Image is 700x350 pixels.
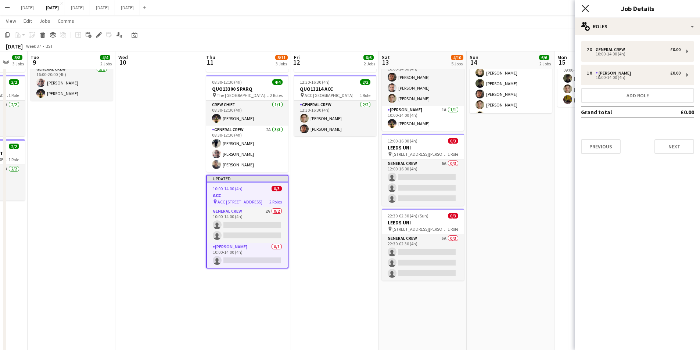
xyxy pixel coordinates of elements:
span: 6/6 [363,55,374,60]
div: £0.00 [670,47,681,52]
app-card-role: General Crew4A5/508:00-18:00 (10h)[PERSON_NAME][PERSON_NAME][PERSON_NAME][PERSON_NAME][PERSON_NAME] [470,55,552,123]
app-card-role: General Crew3A3/309:00-13:00 (4h)[PERSON_NAME][PERSON_NAME][PERSON_NAME] [557,61,640,107]
app-card-role: Crew Chief1/108:30-12:30 (4h)[PERSON_NAME] [206,101,288,126]
span: 8/8 [12,55,22,60]
div: £0.00 [670,71,681,76]
a: View [3,16,19,26]
span: 2/2 [360,79,370,85]
td: Grand total [581,106,659,118]
span: 12:30-16:30 (4h) [300,79,330,85]
span: 4/4 [100,55,110,60]
app-job-card: 08:30-12:30 (4h)4/4QUO13300 SPARQ The [GEOGRAPHIC_DATA], [STREET_ADDRESS]2 RolesCrew Chief1/108:3... [206,75,288,172]
h3: LEEDS UNI [382,219,464,226]
div: 10:00-14:00 (4h) [587,76,681,79]
span: Week 37 [24,43,43,49]
span: ACC [GEOGRAPHIC_DATA] [305,93,353,98]
div: 2 Jobs [100,61,112,66]
span: Sun [470,54,478,61]
span: 0/3 [448,138,458,144]
a: Comms [55,16,77,26]
a: Jobs [36,16,53,26]
h3: QUO13300 SPARQ [206,86,288,92]
button: [DATE] [40,0,65,15]
app-job-card: 16:00-20:00 (4h)2/2QUO13272 FIRST EVENT Victory Showground, [STREET_ADDRESS][PERSON_NAME]1 RoleGe... [30,39,113,101]
span: 8/11 [275,55,288,60]
span: 14 [469,58,478,66]
span: The [GEOGRAPHIC_DATA], [STREET_ADDRESS] [217,93,270,98]
h3: LEEDS UNI [382,144,464,151]
span: 6/6 [539,55,549,60]
h3: ACC [207,192,288,199]
div: Roles [575,18,700,35]
span: View [6,18,16,24]
span: [STREET_ADDRESS][PERSON_NAME][PERSON_NAME] [392,151,448,157]
span: 2 Roles [270,93,283,98]
button: [DATE] [90,0,115,15]
app-card-role: [PERSON_NAME]1A1/110:00-14:00 (4h)[PERSON_NAME] [382,106,464,131]
div: 2 Jobs [364,61,375,66]
span: Edit [24,18,32,24]
span: 1 Role [448,226,458,232]
span: 12 [293,58,300,66]
span: Thu [206,54,215,61]
span: Sat [382,54,390,61]
span: 10 [117,58,128,66]
button: Next [654,139,694,154]
app-card-role: General Crew5A0/322:30-02:30 (4h) [382,234,464,281]
span: Mon [557,54,567,61]
span: 12:00-16:00 (4h) [388,138,417,144]
span: 4/10 [451,55,463,60]
span: Comms [58,18,74,24]
span: Jobs [39,18,50,24]
span: Tue [30,54,39,61]
h3: Job Details [575,4,700,13]
div: 3 Jobs [12,61,24,66]
span: [STREET_ADDRESS][PERSON_NAME][PERSON_NAME] [392,226,448,232]
span: 4/4 [272,79,283,85]
div: 2 Jobs [539,61,551,66]
button: Previous [581,139,621,154]
span: 1 Role [8,157,19,162]
div: [PERSON_NAME] [596,71,634,76]
app-job-card: 12:00-16:00 (4h)0/3LEEDS UNI [STREET_ADDRESS][PERSON_NAME][PERSON_NAME]1 RoleGeneral Crew6A0/312:... [382,134,464,206]
div: Updated [207,176,288,181]
span: Fri [294,54,300,61]
span: 2/2 [9,79,19,85]
button: Add role [581,88,694,103]
span: ACC [STREET_ADDRESS] [218,199,262,205]
span: 1 Role [8,93,19,98]
app-job-card: 10:00-14:00 (4h)4/4QUO13227 ACC ACC [GEOGRAPHIC_DATA]2 RolesGeneral Crew1A3/310:00-14:00 (4h)[PER... [382,34,464,131]
span: 11 [205,58,215,66]
app-job-card: 12:30-16:30 (4h)2/2QUO13214 ACC ACC [GEOGRAPHIC_DATA]1 RoleGeneral Crew2/212:30-16:30 (4h)[PERSON... [294,75,376,136]
span: 08:30-12:30 (4h) [212,79,242,85]
div: 3 Jobs [276,61,287,66]
app-card-role: General Crew1A3/310:00-14:00 (4h)[PERSON_NAME][PERSON_NAME][PERSON_NAME] [382,59,464,106]
td: £0.00 [659,106,694,118]
div: [DATE] [6,43,23,50]
div: 2 x [587,47,596,52]
span: 2/2 [9,144,19,149]
app-card-role: General Crew2A3/308:30-12:30 (4h)[PERSON_NAME][PERSON_NAME][PERSON_NAME] [206,126,288,172]
div: BST [46,43,53,49]
span: 13 [381,58,390,66]
span: 1 Role [448,151,458,157]
span: 1 Role [360,93,370,98]
span: 0/3 [272,186,282,191]
button: [DATE] [115,0,140,15]
button: [DATE] [65,0,90,15]
app-card-role: General Crew2A0/210:00-14:00 (4h) [207,207,288,243]
span: 10:00-14:00 (4h) [213,186,243,191]
app-card-role: General Crew6A0/312:00-16:00 (4h) [382,159,464,206]
button: [DATE] [15,0,40,15]
div: 1 x [587,71,596,76]
span: 15 [556,58,567,66]
div: Updated10:00-14:00 (4h)0/3ACC ACC [STREET_ADDRESS]2 RolesGeneral Crew2A0/210:00-14:00 (4h) [PERSO... [206,175,288,268]
app-card-role: General Crew2/216:00-20:00 (4h)[PERSON_NAME][PERSON_NAME] [30,65,113,101]
span: 22:30-02:30 (4h) (Sun) [388,213,428,219]
app-job-card: 22:30-02:30 (4h) (Sun)0/3LEEDS UNI [STREET_ADDRESS][PERSON_NAME][PERSON_NAME]1 RoleGeneral Crew5A... [382,209,464,281]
